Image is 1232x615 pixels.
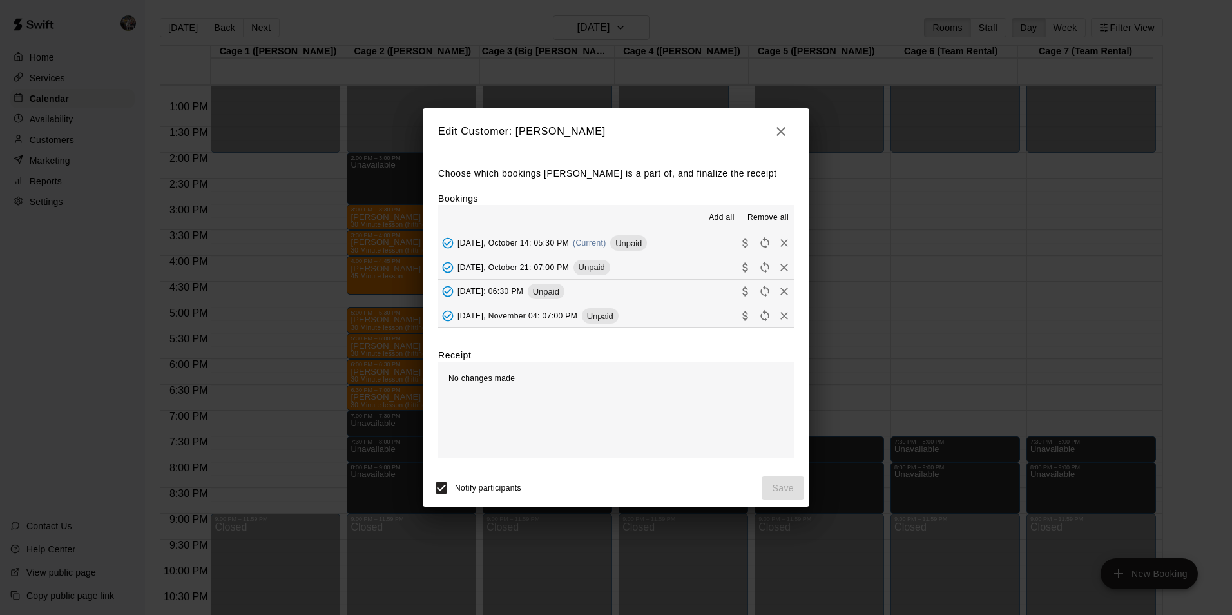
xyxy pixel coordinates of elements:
[736,286,755,296] span: Collect payment
[423,108,809,155] h2: Edit Customer: [PERSON_NAME]
[438,233,457,253] button: Added - Collect Payment
[582,311,619,321] span: Unpaid
[455,483,521,493] span: Notify participants
[742,208,794,228] button: Remove all
[736,262,755,271] span: Collect payment
[438,193,478,204] label: Bookings
[573,239,606,248] span: (Current)
[736,238,755,248] span: Collect payment
[775,238,794,248] span: Remove
[573,262,610,272] span: Unpaid
[755,238,775,248] span: Reschedule
[528,287,564,297] span: Unpaid
[438,280,794,304] button: Added - Collect Payment[DATE]: 06:30 PMUnpaidCollect paymentRescheduleRemove
[438,349,471,362] label: Receipt
[457,262,569,271] span: [DATE], October 21: 07:00 PM
[755,262,775,271] span: Reschedule
[438,306,457,326] button: Added - Collect Payment
[775,262,794,271] span: Remove
[438,258,457,277] button: Added - Collect Payment
[438,166,794,182] p: Choose which bookings [PERSON_NAME] is a part of, and finalize the receipt
[457,311,577,320] span: [DATE], November 04: 07:00 PM
[755,286,775,296] span: Reschedule
[709,211,735,224] span: Add all
[457,287,523,296] span: [DATE]: 06:30 PM
[610,239,647,248] span: Unpaid
[701,208,742,228] button: Add all
[457,239,569,248] span: [DATE], October 14: 05:30 PM
[448,374,515,383] span: No changes made
[438,282,457,301] button: Added - Collect Payment
[755,311,775,320] span: Reschedule
[438,231,794,255] button: Added - Collect Payment[DATE], October 14: 05:30 PM(Current)UnpaidCollect paymentRescheduleRemove
[438,255,794,279] button: Added - Collect Payment[DATE], October 21: 07:00 PMUnpaidCollect paymentRescheduleRemove
[736,311,755,320] span: Collect payment
[747,211,789,224] span: Remove all
[775,311,794,320] span: Remove
[775,286,794,296] span: Remove
[438,304,794,328] button: Added - Collect Payment[DATE], November 04: 07:00 PMUnpaidCollect paymentRescheduleRemove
